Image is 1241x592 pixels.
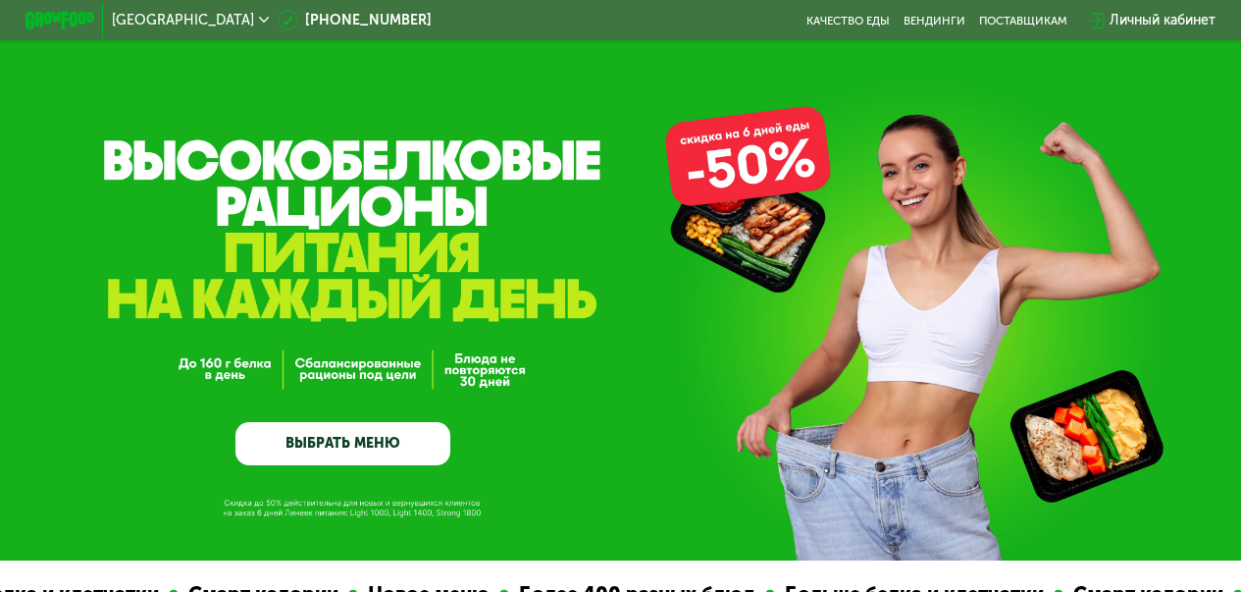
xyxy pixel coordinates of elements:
[1110,10,1215,30] div: Личный кабинет
[278,10,432,30] a: [PHONE_NUMBER]
[979,14,1067,27] div: поставщикам
[904,14,965,27] a: Вендинги
[235,422,450,465] a: ВЫБРАТЬ МЕНЮ
[112,14,254,27] span: [GEOGRAPHIC_DATA]
[806,14,890,27] a: Качество еды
